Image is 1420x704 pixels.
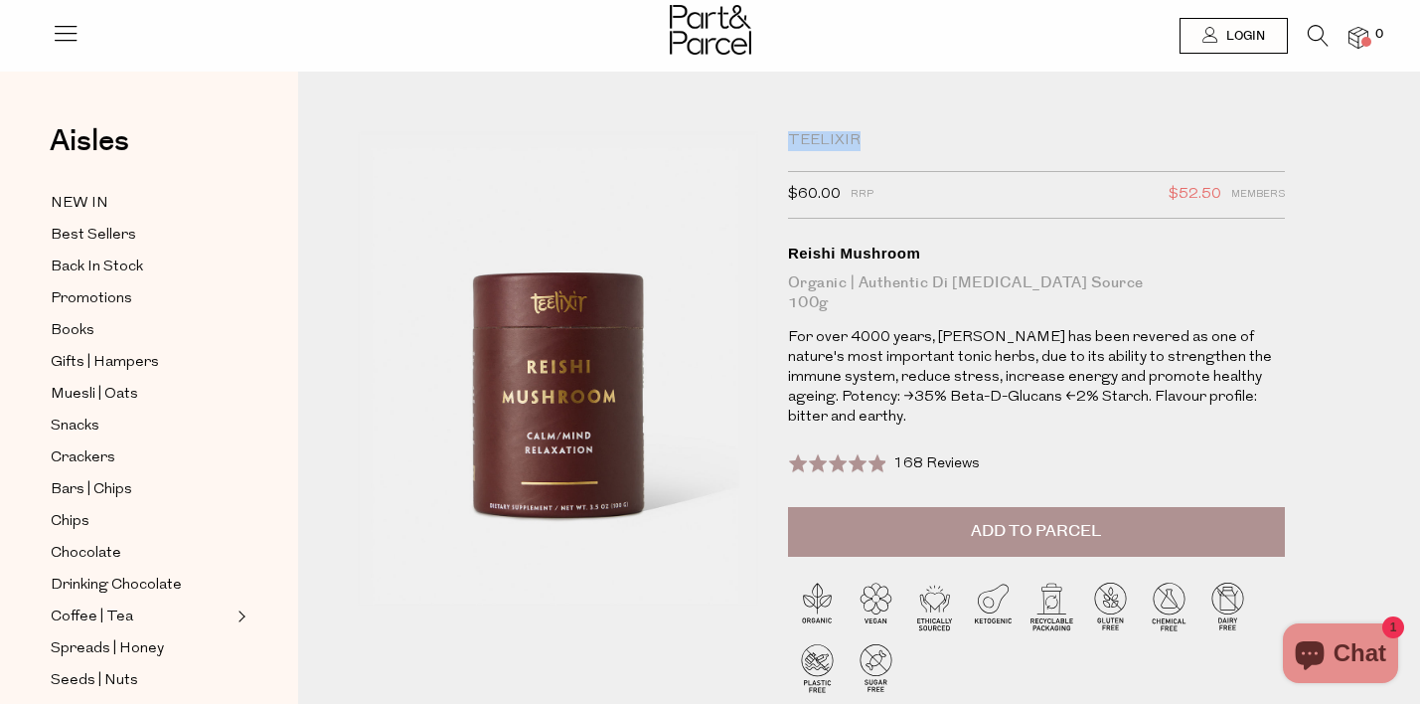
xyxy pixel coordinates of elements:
img: P_P-ICONS-Live_Bec_V11_Gluten_Free.svg [1081,577,1140,635]
img: P_P-ICONS-Live_Bec_V11_Ethically_Sourced.svg [905,577,964,635]
span: Coffee | Tea [51,606,133,629]
a: Promotions [51,286,232,311]
a: Best Sellers [51,223,232,248]
a: Gifts | Hampers [51,350,232,375]
a: Books [51,318,232,343]
span: $60.00 [788,182,841,208]
span: Best Sellers [51,224,136,248]
span: Chips [51,510,89,534]
span: 0 [1370,26,1388,44]
div: Organic | Authentic Di [MEDICAL_DATA] Source 100g [788,273,1285,313]
p: For over 4000 years, [PERSON_NAME] has been revered as one of nature's most important tonic herbs... [788,328,1285,428]
a: 0 [1348,27,1368,48]
inbox-online-store-chat: Shopify online store chat [1277,623,1404,688]
a: Muesli | Oats [51,382,232,407]
a: NEW IN [51,191,232,216]
img: Part&Parcel [670,5,751,55]
img: P_P-ICONS-Live_Bec_V11_Dairy_Free.svg [1198,577,1257,635]
button: Expand/Collapse Coffee | Tea [233,605,246,628]
span: Chocolate [51,542,121,566]
a: Seeds | Nuts [51,668,232,693]
a: Coffee | Tea [51,605,232,629]
span: Seeds | Nuts [51,669,138,693]
span: Crackers [51,446,115,470]
span: 168 Reviews [893,456,980,471]
img: P_P-ICONS-Live_Bec_V11_Chemical_Free.svg [1140,577,1198,635]
span: Muesli | Oats [51,383,138,407]
a: Drinking Chocolate [51,573,232,598]
img: P_P-ICONS-Live_Bec_V11_Plastic_Free.svg [788,638,847,697]
a: Chips [51,509,232,534]
span: Aisles [50,119,129,163]
span: RRP [851,182,873,208]
a: Chocolate [51,541,232,566]
img: P_P-ICONS-Live_Bec_V11_Organic.svg [788,577,847,635]
span: Members [1231,182,1285,208]
div: Reishi Mushroom [788,244,1285,264]
span: Add to Parcel [971,520,1101,543]
span: Back In Stock [51,256,143,279]
a: Aisles [50,126,129,176]
img: P_P-ICONS-Live_Bec_V11_Ketogenic.svg [964,577,1023,635]
a: Spreads | Honey [51,636,232,661]
span: Books [51,319,94,343]
a: Crackers [51,445,232,470]
a: Back In Stock [51,255,232,279]
img: P_P-ICONS-Live_Bec_V11_Vegan.svg [847,577,905,635]
a: Snacks [51,414,232,439]
a: Login [1180,18,1288,54]
span: NEW IN [51,192,108,216]
span: Snacks [51,415,99,439]
span: Drinking Chocolate [51,574,182,598]
img: P_P-ICONS-Live_Bec_V11_Recyclable_Packaging.svg [1023,577,1081,635]
span: Gifts | Hampers [51,351,159,375]
span: $52.50 [1169,182,1221,208]
span: Bars | Chips [51,478,132,502]
span: Promotions [51,287,132,311]
span: Spreads | Honey [51,637,164,661]
span: Login [1221,28,1265,45]
div: Teelixir [788,131,1285,151]
a: Bars | Chips [51,477,232,502]
img: Reishi Mushroom [358,131,758,605]
button: Add to Parcel [788,507,1285,557]
img: P_P-ICONS-Live_Bec_V11_Sugar_Free.svg [847,638,905,697]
